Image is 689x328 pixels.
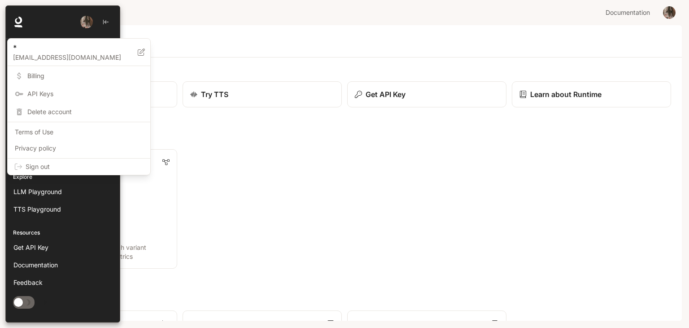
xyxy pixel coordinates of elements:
span: Terms of Use [15,128,143,137]
a: Billing [9,68,148,84]
span: Privacy policy [15,144,143,153]
div: Delete account [9,104,148,120]
a: Privacy policy [9,140,148,156]
span: Delete account [27,107,143,116]
p: [EMAIL_ADDRESS][DOMAIN_NAME] [13,53,138,62]
div: *[EMAIL_ADDRESS][DOMAIN_NAME] [8,39,150,66]
a: Terms of Use [9,124,148,140]
span: Billing [27,71,143,80]
span: API Keys [27,89,143,98]
span: Sign out [26,162,143,171]
a: API Keys [9,86,148,102]
div: Sign out [8,159,150,175]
